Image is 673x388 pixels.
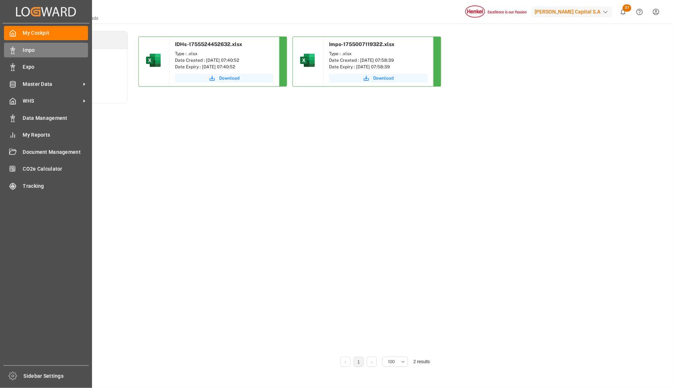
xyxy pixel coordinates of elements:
[175,74,274,83] button: Download
[329,41,394,47] span: Impo-1755007119322.xlsx
[329,57,428,64] div: Date Created : [DATE] 07:58:39
[175,57,274,64] div: Date Created : [DATE] 07:40:52
[23,29,88,37] span: My Cockpit
[367,357,377,367] li: Next Page
[623,4,631,12] span: 37
[373,75,394,81] span: Download
[23,182,88,190] span: Tracking
[329,74,428,83] button: Download
[382,357,408,367] button: open menu
[23,148,88,156] span: Document Management
[340,357,351,367] li: Previous Page
[299,52,316,69] img: microsoft-excel-2019--v1.png
[353,357,364,367] li: 1
[631,4,648,20] button: Help Center
[24,372,89,380] span: Sidebar Settings
[23,63,88,71] span: Expo
[4,145,88,159] a: Document Management
[329,50,428,57] div: Type : .xlsx
[23,114,88,122] span: Data Management
[388,358,395,365] span: 100
[615,4,631,20] button: show 37 new notifications
[357,360,360,365] a: 1
[329,64,428,70] div: Date Expiry : [DATE] 07:58:39
[23,80,81,88] span: Master Data
[4,60,88,74] a: Expo
[23,97,81,105] span: WHS
[465,5,527,18] img: Henkel%20logo.jpg_1689854090.jpg
[23,165,88,173] span: CO2e Calculator
[4,128,88,142] a: My Reports
[175,50,274,57] div: Type : .xlsx
[23,131,88,139] span: My Reports
[175,41,242,47] span: IDHs-1755524452632.xlsx
[4,162,88,176] a: CO2e Calculator
[4,179,88,193] a: Tracking
[145,52,162,69] img: microsoft-excel-2019--v1.png
[23,46,88,54] span: Impo
[532,7,612,17] div: [PERSON_NAME] Capital S.A
[4,26,88,40] a: My Cockpit
[4,43,88,57] a: Impo
[175,64,274,70] div: Date Expiry : [DATE] 07:40:52
[532,5,615,19] button: [PERSON_NAME] Capital S.A
[4,111,88,125] a: Data Management
[413,359,430,364] span: 2 results
[219,75,240,81] span: Download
